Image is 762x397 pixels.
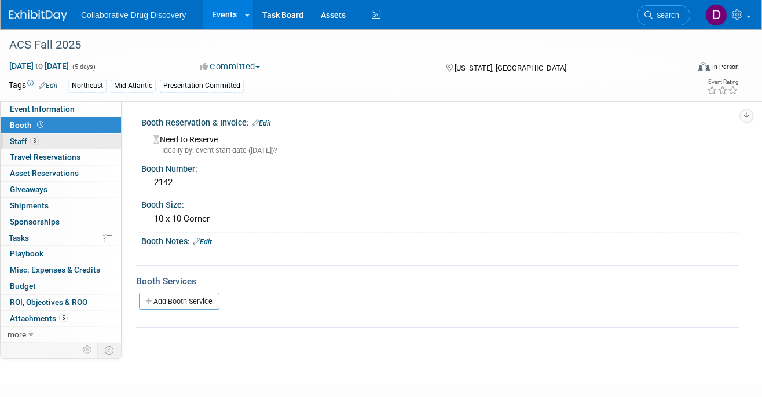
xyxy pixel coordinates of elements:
img: ExhibitDay [9,10,67,21]
span: (5 days) [71,63,96,71]
span: Budget [10,281,36,291]
span: Sponsorships [10,217,60,226]
span: Misc. Expenses & Credits [10,265,100,274]
div: Booth Notes: [141,233,739,248]
span: [US_STATE], [GEOGRAPHIC_DATA] [455,64,566,72]
a: Event Information [1,101,121,117]
img: Daniel Castro [705,4,727,26]
div: Booth Number: [141,160,739,175]
div: Event Rating [707,79,738,85]
div: Booth Reservation & Invoice: [141,114,739,129]
a: Sponsorships [1,214,121,230]
div: 10 x 10 Corner [150,210,730,228]
a: Staff3 [1,134,121,149]
span: Tasks [9,233,29,242]
span: Event Information [10,104,75,113]
a: Asset Reservations [1,166,121,181]
td: Personalize Event Tab Strip [78,343,98,358]
span: Booth [10,120,46,130]
div: Mid-Atlantic [111,80,156,92]
a: Shipments [1,198,121,214]
div: 2142 [150,174,730,192]
span: 5 [59,314,68,322]
span: [DATE] [DATE] [9,61,69,71]
a: Tasks [1,230,121,246]
a: Edit [252,119,271,127]
span: to [34,61,45,71]
a: Booth [1,117,121,133]
a: ROI, Objectives & ROO [1,295,121,310]
td: Toggle Event Tabs [98,343,122,358]
div: Presentation Committed [160,80,244,92]
div: Booth Services [136,275,739,288]
div: In-Person [712,63,739,71]
a: Edit [193,238,212,246]
div: ACS Fall 2025 [5,35,676,56]
img: Format-Inperson.png [698,62,710,71]
span: Search [653,11,679,20]
span: ROI, Objectives & ROO [10,297,87,307]
a: more [1,327,121,343]
a: Search [637,5,690,25]
span: Staff [10,137,39,146]
span: more [8,330,26,339]
button: Committed [196,61,265,73]
span: Asset Reservations [10,168,79,178]
span: Giveaways [10,185,47,194]
span: Booth not reserved yet [35,120,46,129]
a: Add Booth Service [139,293,219,310]
a: Edit [39,82,58,90]
span: Attachments [10,314,68,323]
a: Giveaways [1,182,121,197]
span: 3 [30,137,39,145]
span: Travel Reservations [10,152,80,161]
div: Booth Size: [141,196,739,211]
a: Playbook [1,246,121,262]
div: Event Format [632,60,739,78]
td: Tags [9,79,58,93]
span: Shipments [10,201,49,210]
div: Need to Reserve [150,131,730,156]
a: Attachments5 [1,311,121,326]
div: Northeast [68,80,107,92]
div: Ideally by: event start date ([DATE])? [153,145,730,156]
a: Misc. Expenses & Credits [1,262,121,278]
a: Travel Reservations [1,149,121,165]
a: Budget [1,278,121,294]
span: Collaborative Drug Discovery [81,10,186,20]
span: Playbook [10,249,43,258]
